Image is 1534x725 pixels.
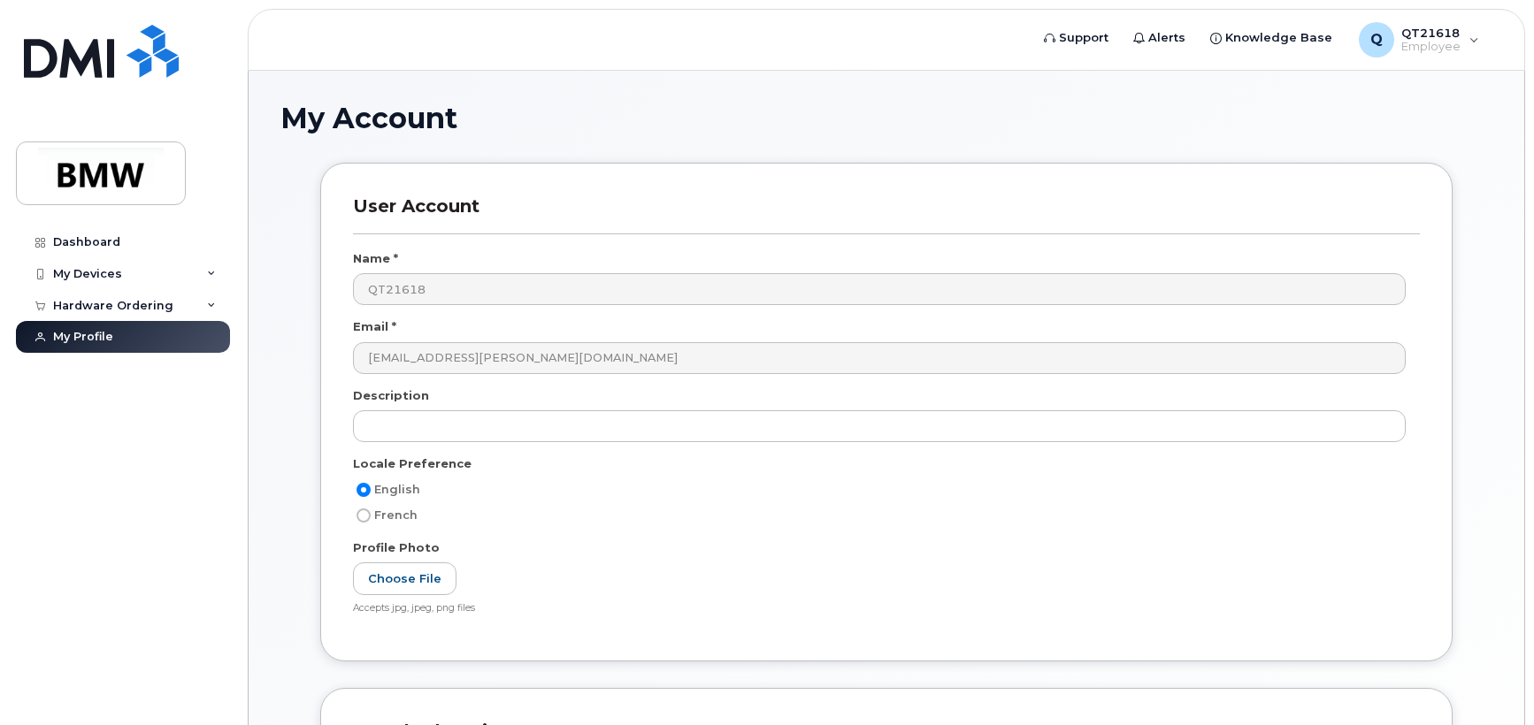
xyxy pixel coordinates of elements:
[353,387,429,404] label: Description
[374,483,420,496] span: English
[353,195,1420,233] h3: User Account
[280,103,1492,134] h1: My Account
[353,562,456,595] label: Choose File
[357,508,371,523] input: French
[374,508,418,522] span: French
[353,318,396,335] label: Email *
[357,483,371,497] input: English
[353,539,440,556] label: Profile Photo
[353,602,1406,615] div: Accepts jpg, jpeg, png files
[353,455,472,472] label: Locale Preference
[353,250,398,267] label: Name *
